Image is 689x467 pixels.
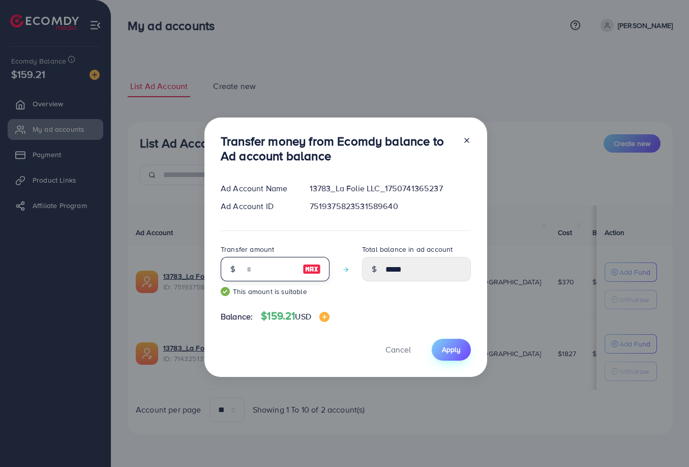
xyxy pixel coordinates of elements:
img: image [303,263,321,275]
div: Ad Account ID [213,200,302,212]
label: Transfer amount [221,244,274,254]
span: Cancel [385,344,411,355]
h4: $159.21 [261,310,329,323]
h3: Transfer money from Ecomdy balance to Ad account balance [221,134,455,163]
label: Total balance in ad account [362,244,453,254]
div: 13783_La Folie LLC_1750741365237 [302,183,479,194]
span: Apply [442,344,461,355]
button: Apply [432,339,471,361]
button: Cancel [373,339,424,361]
div: Ad Account Name [213,183,302,194]
small: This amount is suitable [221,286,329,297]
div: 7519375823531589640 [302,200,479,212]
iframe: Chat [646,421,681,459]
img: image [319,312,329,322]
span: Balance: [221,311,253,323]
img: guide [221,287,230,296]
span: USD [295,311,311,322]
